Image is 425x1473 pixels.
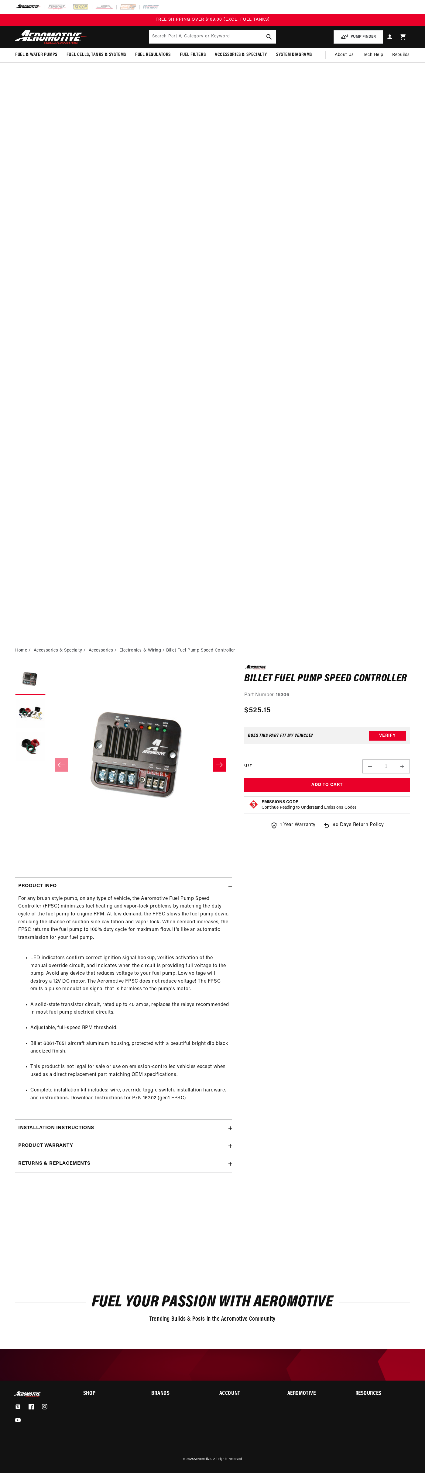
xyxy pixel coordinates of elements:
[262,805,357,811] p: Continue Reading to Understand Emissions Codes
[280,821,316,829] span: 1 Year Warranty
[323,821,384,835] a: 90 Days Return Policy
[18,1124,94,1132] h2: Installation Instructions
[244,778,410,792] button: Add to Cart
[18,1160,90,1168] h2: Returns & replacements
[244,674,410,684] h1: Billet Fuel Pump Speed Controller
[15,698,46,729] button: Load image 2 in gallery view
[175,48,210,62] summary: Fuel Filters
[262,800,298,804] strong: Emissions Code
[151,1391,206,1396] summary: Brands
[270,821,316,829] a: 1 Year Warranty
[131,48,175,62] summary: Fuel Regulators
[363,52,383,58] span: Tech Help
[287,1391,342,1396] summary: Aeromotive
[249,800,259,809] img: Emissions code
[330,48,358,62] a: About Us
[30,1063,229,1079] li: This product is not legal for sale or use on emission-controlled vehicles except when used as a d...
[335,53,354,57] span: About Us
[149,30,276,43] input: Search by Part Number, Category or Keyword
[392,52,410,58] span: Rebuilds
[15,877,232,895] summary: Product Info
[183,1457,212,1461] small: © 2025 .
[244,763,252,768] label: QTY
[135,52,171,58] span: Fuel Regulators
[333,821,384,835] span: 90 Days Return Policy
[119,647,161,654] a: Electronics & Wiring
[355,1391,410,1396] summary: Resources
[15,665,46,695] button: Load image 1 in gallery view
[62,48,131,62] summary: Fuel Cells, Tanks & Systems
[15,1119,232,1137] summary: Installation Instructions
[156,17,270,22] span: FREE SHIPPING OVER $109.00 (EXCL. FUEL TANKS)
[369,731,406,741] button: Verify
[15,647,27,654] a: Home
[34,647,87,654] li: Accessories & Specialty
[67,52,126,58] span: Fuel Cells, Tanks & Systems
[30,954,229,993] li: LED indicators confirm correct ignition signal hookup, verifies activation of the manual override...
[55,758,68,772] button: Slide left
[334,30,383,44] button: PUMP FINDER
[15,732,46,762] button: Load image 3 in gallery view
[15,647,410,654] nav: breadcrumbs
[213,1457,242,1461] small: All rights reserved
[30,1024,229,1032] li: Adjustable, full-speed RPM threshold.
[276,693,290,697] strong: 16306
[15,895,232,1110] div: For any brush style pump, on any type of vehicle, the Aeromotive Fuel Pump Speed Controller (FPSC...
[30,1040,229,1056] li: Billet 6061-T651 aircraft aluminum housing, protected with a beautiful bright dip black anodized ...
[30,1001,229,1017] li: A solid-state transistor circuit, rated up to 40 amps, replaces the relays recommended in most fu...
[13,30,89,44] img: Aeromotive
[276,52,312,58] span: System Diagrams
[15,665,232,865] media-gallery: Gallery Viewer
[358,48,388,62] summary: Tech Help
[166,647,235,654] li: Billet Fuel Pump Speed Controller
[15,52,57,58] span: Fuel & Water Pumps
[388,48,414,62] summary: Rebuilds
[18,882,57,890] h2: Product Info
[15,1137,232,1155] summary: Product warranty
[248,733,313,738] div: Does This part fit My vehicle?
[244,691,410,699] div: Part Number:
[89,647,113,654] a: Accessories
[83,1391,138,1396] summary: Shop
[210,48,272,62] summary: Accessories & Specialty
[15,1155,232,1173] summary: Returns & replacements
[219,1391,274,1396] summary: Account
[194,1457,211,1461] a: Aeromotive
[262,800,357,811] button: Emissions CodeContinue Reading to Understand Emissions Codes
[30,1087,229,1102] li: Complete installation kit includes: wire, override toggle switch, installation hardware, and inst...
[149,1316,276,1322] span: Trending Builds & Posts in the Aeromotive Community
[262,30,276,43] button: search button
[11,48,62,62] summary: Fuel & Water Pumps
[215,52,267,58] span: Accessories & Specialty
[244,705,271,716] span: $525.15
[213,758,226,772] button: Slide right
[13,1391,43,1397] img: Aeromotive
[180,52,206,58] span: Fuel Filters
[15,1295,410,1309] h2: Fuel Your Passion with Aeromotive
[272,48,317,62] summary: System Diagrams
[18,1142,73,1150] h2: Product warranty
